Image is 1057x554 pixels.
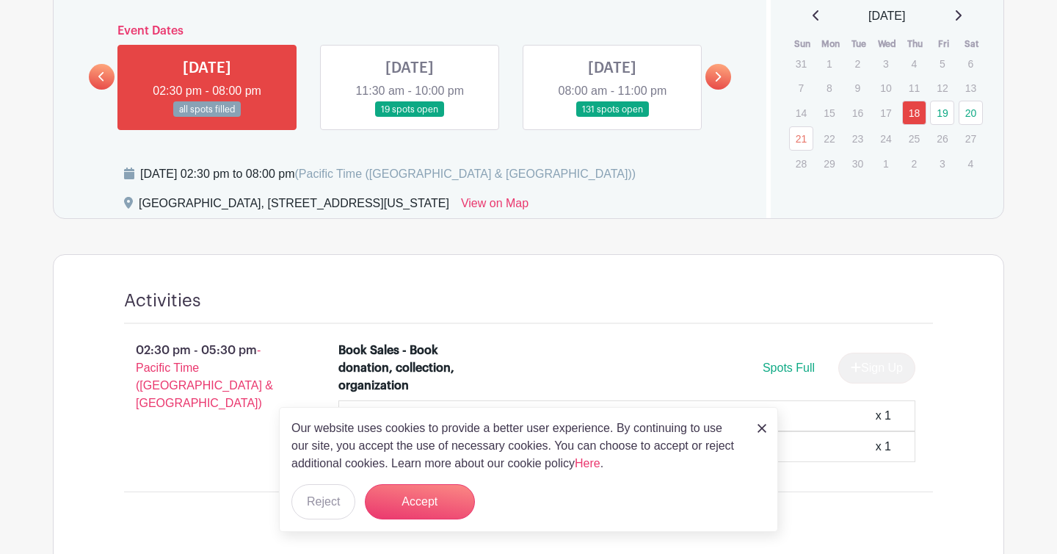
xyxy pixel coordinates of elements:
[763,361,815,374] span: Spots Full
[461,195,528,218] a: View on Map
[930,152,954,175] p: 3
[846,101,870,124] p: 16
[115,24,705,38] h6: Event Dates
[930,101,954,125] a: 19
[876,438,891,456] div: x 1
[846,127,870,150] p: 23
[959,101,983,125] a: 20
[902,52,926,75] p: 4
[124,290,201,312] h4: Activities
[959,127,983,150] p: 27
[958,37,987,51] th: Sat
[575,457,600,470] a: Here
[873,152,898,175] p: 1
[930,76,954,99] p: 12
[789,76,813,99] p: 7
[789,52,813,75] p: 31
[873,101,898,124] p: 17
[817,152,841,175] p: 29
[902,127,926,150] p: 25
[959,152,983,175] p: 4
[139,195,449,218] div: [GEOGRAPHIC_DATA], [STREET_ADDRESS][US_STATE]
[817,76,841,99] p: 8
[873,52,898,75] p: 3
[868,7,905,25] span: [DATE]
[816,37,845,51] th: Mon
[902,152,926,175] p: 2
[291,420,742,472] p: Our website uses cookies to provide a better user experience. By continuing to use our site, you ...
[902,101,926,125] a: 18
[140,165,636,183] div: [DATE] 02:30 pm to 08:00 pm
[789,126,813,151] a: 21
[101,336,315,418] p: 02:30 pm - 05:30 pm
[846,152,870,175] p: 30
[817,101,841,124] p: 15
[846,52,870,75] p: 2
[294,168,636,180] span: (Pacific Time ([GEOGRAPHIC_DATA] & [GEOGRAPHIC_DATA]))
[365,484,475,519] button: Accept
[817,52,841,75] p: 1
[788,37,817,51] th: Sun
[846,76,870,99] p: 9
[845,37,873,51] th: Tue
[789,152,813,175] p: 28
[817,127,841,150] p: 22
[873,127,898,150] p: 24
[876,407,891,425] div: x 1
[929,37,958,51] th: Fri
[959,76,983,99] p: 13
[873,76,898,99] p: 10
[758,424,766,433] img: close_button-5f87c8562297e5c2d7936805f587ecaba9071eb48480494691a3f1689db116b3.svg
[338,342,465,395] div: Book Sales - Book donation, collection, organization
[873,37,901,51] th: Wed
[901,37,930,51] th: Thu
[959,52,983,75] p: 6
[902,76,926,99] p: 11
[930,52,954,75] p: 5
[930,127,954,150] p: 26
[291,484,355,519] button: Reject
[789,101,813,124] p: 14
